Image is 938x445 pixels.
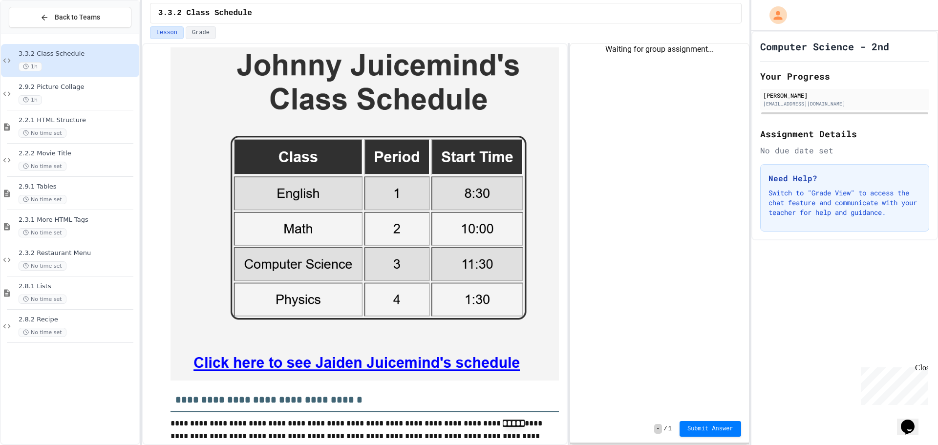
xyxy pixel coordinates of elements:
[664,425,667,433] span: /
[19,195,66,204] span: No time set
[19,50,137,58] span: 3.3.2 Class Schedule
[150,26,184,39] button: Lesson
[19,228,66,237] span: No time set
[857,363,928,405] iframe: chat widget
[760,127,929,141] h2: Assignment Details
[55,12,100,22] span: Back to Teams
[158,7,252,19] span: 3.3.2 Class Schedule
[19,282,137,291] span: 2.8.1 Lists
[680,421,741,437] button: Submit Answer
[763,100,926,107] div: [EMAIL_ADDRESS][DOMAIN_NAME]
[19,261,66,271] span: No time set
[19,316,137,324] span: 2.8.2 Recipe
[768,172,921,184] h3: Need Help?
[687,425,733,433] span: Submit Answer
[19,95,42,105] span: 1h
[19,83,137,91] span: 2.9.2 Picture Collage
[759,4,789,26] div: My Account
[186,26,216,39] button: Grade
[19,116,137,125] span: 2.2.1 HTML Structure
[760,40,889,53] h1: Computer Science - 2nd
[570,43,749,55] div: Waiting for group assignment...
[19,62,42,71] span: 1h
[19,216,137,224] span: 2.3.1 More HTML Tags
[19,128,66,138] span: No time set
[654,424,661,434] span: -
[668,425,672,433] span: 1
[19,149,137,158] span: 2.2.2 Movie Title
[19,249,137,257] span: 2.3.2 Restaurant Menu
[768,188,921,217] p: Switch to "Grade View" to access the chat feature and communicate with your teacher for help and ...
[897,406,928,435] iframe: chat widget
[19,162,66,171] span: No time set
[760,69,929,83] h2: Your Progress
[19,328,66,337] span: No time set
[760,145,929,156] div: No due date set
[19,183,137,191] span: 2.9.1 Tables
[4,4,67,62] div: Chat with us now!Close
[763,91,926,100] div: [PERSON_NAME]
[19,295,66,304] span: No time set
[9,7,131,28] button: Back to Teams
